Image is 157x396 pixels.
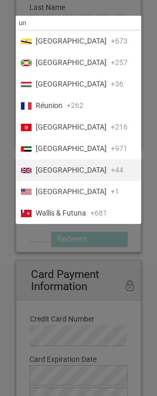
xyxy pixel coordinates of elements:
span: +44 [111,165,123,176]
span: +257 [111,57,128,68]
span: +262 [67,100,83,111]
span: +673 [111,36,128,47]
span: +216 [111,122,128,133]
span: [GEOGRAPHIC_DATA] [36,122,107,133]
span: [GEOGRAPHIC_DATA] [36,36,107,47]
span: [GEOGRAPHIC_DATA] [36,143,107,154]
span: [GEOGRAPHIC_DATA] [36,186,107,197]
span: [GEOGRAPHIC_DATA] [36,57,107,68]
span: +1 [111,186,119,197]
ul: List of countries [16,30,141,224]
span: Réunion [36,100,62,111]
span: [GEOGRAPHIC_DATA] [36,79,107,90]
span: +681 [90,208,107,219]
input: Search [16,16,141,30]
span: [GEOGRAPHIC_DATA] [36,165,107,176]
span: Wallis & Futuna [36,208,86,219]
span: +971 [111,143,128,154]
span: +36 [111,79,123,90]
